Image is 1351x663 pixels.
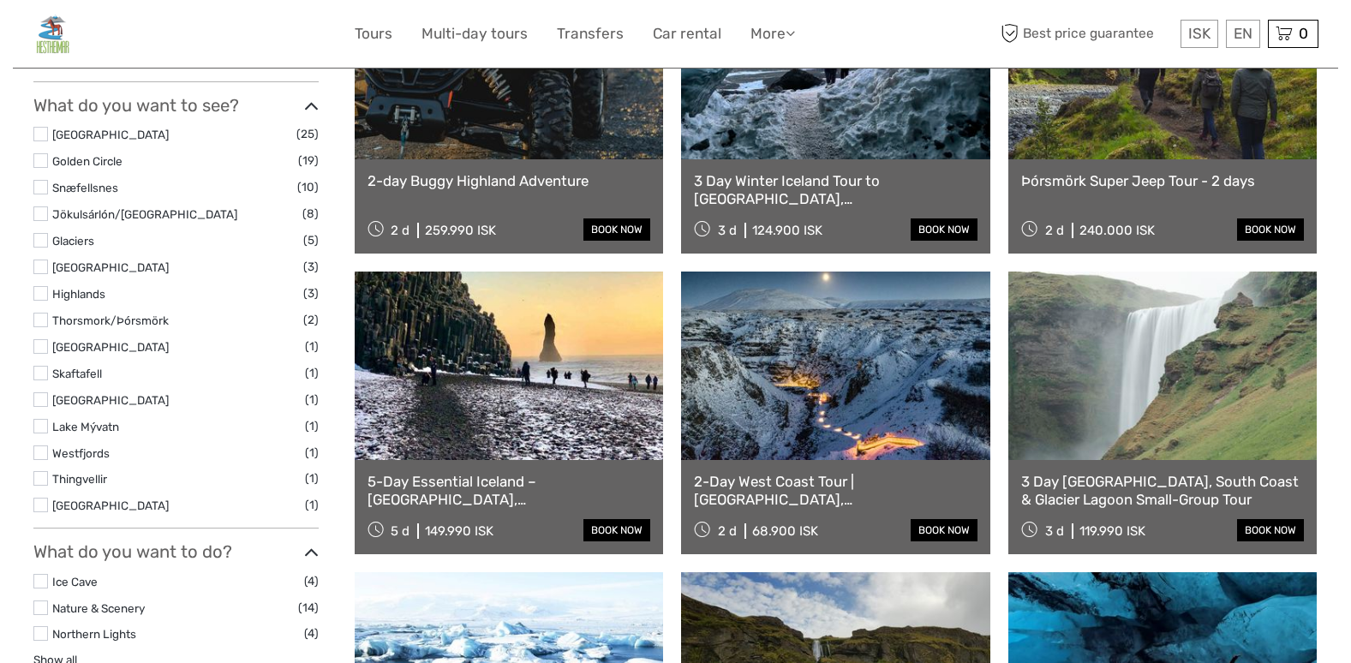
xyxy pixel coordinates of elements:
img: General Info: [33,13,71,55]
a: 3 Day [GEOGRAPHIC_DATA], South Coast & Glacier Lagoon Small-Group Tour [1021,473,1305,508]
a: Tours [355,21,392,46]
span: (19) [298,151,319,170]
a: Lake Mývatn [52,420,119,433]
span: (1) [305,495,319,515]
span: (1) [305,363,319,383]
a: Þórsmörk Super Jeep Tour - 2 days [1021,172,1305,189]
a: Golden Circle [52,154,123,168]
span: (1) [305,337,319,356]
h3: What do you want to do? [33,541,319,562]
a: Thorsmork/Þórsmörk [52,314,169,327]
a: book now [1237,519,1304,541]
a: Jökulsárlón/[GEOGRAPHIC_DATA] [52,207,237,221]
a: book now [911,218,977,241]
a: Westfjords [52,446,110,460]
a: Car rental [653,21,721,46]
a: Snæfellsnes [52,181,118,194]
a: book now [583,519,650,541]
a: [GEOGRAPHIC_DATA] [52,260,169,274]
span: (8) [302,204,319,224]
div: 124.900 ISK [752,223,822,238]
span: (5) [303,230,319,250]
a: Ice Cave [52,575,98,588]
span: 0 [1296,25,1311,42]
a: 5-Day Essential Iceland – [GEOGRAPHIC_DATA], [GEOGRAPHIC_DATA], Optional Ice Cave tour, [GEOGRAPH... [368,473,651,508]
a: book now [583,218,650,241]
h3: What do you want to see? [33,95,319,116]
a: book now [1237,218,1304,241]
a: [GEOGRAPHIC_DATA] [52,128,169,141]
a: [GEOGRAPHIC_DATA] [52,499,169,512]
a: Skaftafell [52,367,102,380]
div: 68.900 ISK [752,523,818,539]
a: Nature & Scenery [52,601,145,615]
span: (1) [305,416,319,436]
span: (4) [304,624,319,643]
span: (1) [305,390,319,409]
a: Transfers [557,21,624,46]
a: Multi-day tours [421,21,528,46]
span: (3) [303,284,319,303]
a: More [750,21,795,46]
a: [GEOGRAPHIC_DATA] [52,340,169,354]
a: Northern Lights [52,627,136,641]
div: 119.990 ISK [1079,523,1145,539]
span: ISK [1188,25,1211,42]
span: Best price guarantee [997,20,1176,48]
div: 259.990 ISK [425,223,496,238]
a: 2-Day West Coast Tour | [GEOGRAPHIC_DATA], [GEOGRAPHIC_DATA] w/Canyon Baths [694,473,977,508]
span: 3 d [718,223,737,238]
span: (1) [305,469,319,488]
p: We're away right now. Please check back later! [24,30,194,44]
span: (3) [303,257,319,277]
span: 2 d [1045,223,1064,238]
span: (10) [297,177,319,197]
div: EN [1226,20,1260,48]
span: (25) [296,124,319,144]
span: (1) [305,443,319,463]
span: 3 d [1045,523,1064,539]
button: Open LiveChat chat widget [197,27,218,47]
a: 2-day Buggy Highland Adventure [368,172,651,189]
a: [GEOGRAPHIC_DATA] [52,393,169,407]
div: 149.990 ISK [425,523,493,539]
a: book now [911,519,977,541]
span: (4) [304,571,319,591]
span: (14) [298,598,319,618]
a: Glaciers [52,234,94,248]
a: 3 Day Winter Iceland Tour to [GEOGRAPHIC_DATA], [GEOGRAPHIC_DATA], [GEOGRAPHIC_DATA] and [GEOGRAP... [694,172,977,207]
span: 2 d [391,223,409,238]
div: 240.000 ISK [1079,223,1155,238]
a: Thingvellir [52,472,107,486]
span: 5 d [391,523,409,539]
span: (2) [303,310,319,330]
span: 2 d [718,523,737,539]
a: Highlands [52,287,105,301]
